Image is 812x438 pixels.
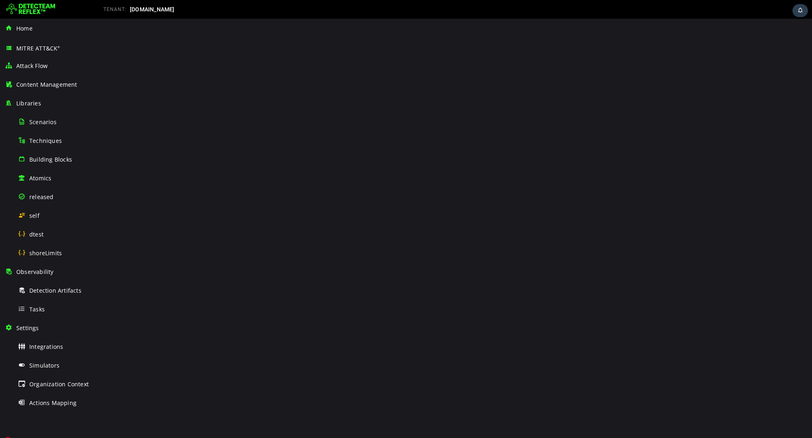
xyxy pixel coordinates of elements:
span: Scenarios [29,118,57,126]
span: dtest [29,230,44,238]
span: Content Management [16,81,77,88]
span: self [29,212,39,219]
img: Detecteam logo [6,3,55,16]
span: Detection Artifacts [29,287,81,294]
div: Task Notifications [792,4,808,17]
span: MITRE ATT&CK [16,44,60,52]
span: Organization Context [29,380,89,388]
span: Integrations [29,343,63,350]
span: Settings [16,324,39,332]
sup: ® [57,45,60,49]
span: Actions Mapping [29,399,77,407]
span: Tasks [29,305,45,313]
span: Observability [16,268,54,276]
span: Atomics [29,174,51,182]
span: Techniques [29,137,62,145]
span: [DOMAIN_NAME] [130,6,175,13]
span: shoreLimits [29,249,62,257]
span: Simulators [29,361,59,369]
span: TENANT: [103,7,127,12]
span: Building Blocks [29,155,72,163]
span: released [29,193,54,201]
span: Home [16,24,33,32]
span: Libraries [16,99,41,107]
span: Attack Flow [16,62,48,70]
